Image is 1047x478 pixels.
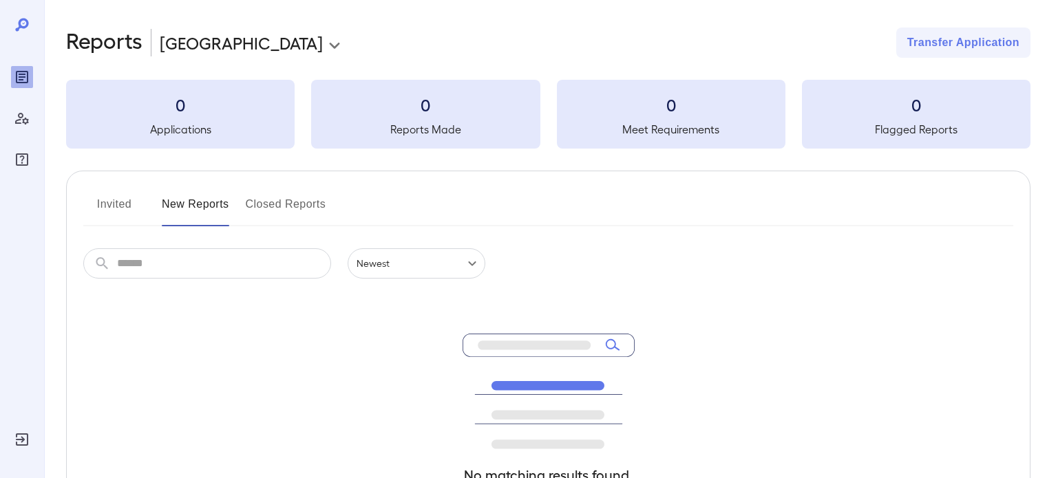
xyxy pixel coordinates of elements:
[557,94,785,116] h3: 0
[160,32,323,54] p: [GEOGRAPHIC_DATA]
[802,94,1030,116] h3: 0
[66,80,1030,149] summary: 0Applications0Reports Made0Meet Requirements0Flagged Reports
[802,121,1030,138] h5: Flagged Reports
[11,428,33,450] div: Log Out
[66,28,142,58] h2: Reports
[311,94,540,116] h3: 0
[162,193,229,226] button: New Reports
[66,94,295,116] h3: 0
[83,193,145,226] button: Invited
[557,121,785,138] h5: Meet Requirements
[896,28,1030,58] button: Transfer Application
[11,66,33,88] div: Reports
[348,248,485,279] div: Newest
[311,121,540,138] h5: Reports Made
[246,193,326,226] button: Closed Reports
[11,149,33,171] div: FAQ
[66,121,295,138] h5: Applications
[11,107,33,129] div: Manage Users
